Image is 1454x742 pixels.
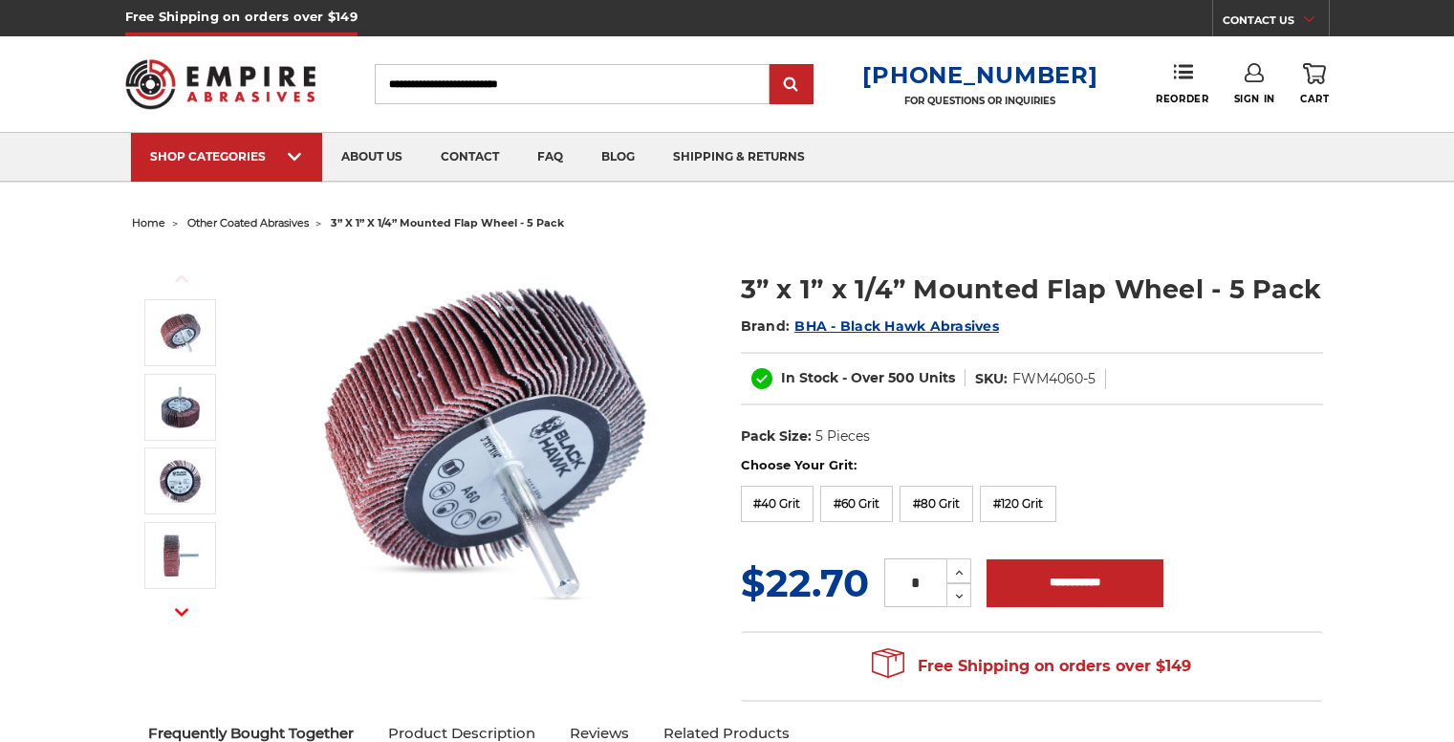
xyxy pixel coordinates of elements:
[654,133,824,182] a: shipping & returns
[862,61,1097,89] a: [PHONE_NUMBER]
[157,532,205,579] img: Mounted flap wheel for abrasive sanding
[1223,10,1329,36] a: CONTACT US
[872,647,1191,686] span: Free Shipping on orders over $149
[888,369,915,386] span: 500
[518,133,582,182] a: faq
[159,258,205,299] button: Previous
[741,456,1323,475] label: Choose Your Grit:
[1300,93,1329,105] span: Cart
[862,95,1097,107] p: FOR QUESTIONS OR INQUIRIES
[150,149,303,164] div: SHOP CATEGORIES
[157,457,205,505] img: Mounted flap wheel for pipe polishing
[1234,93,1275,105] span: Sign In
[1156,93,1208,105] span: Reorder
[741,317,791,335] span: Brand:
[187,216,309,229] a: other coated abrasives
[322,133,422,182] a: about us
[741,271,1323,308] h1: 3” x 1” x 1/4” Mounted Flap Wheel - 5 Pack
[295,251,678,633] img: Mounted flap wheel with 1/4" Shank
[781,369,838,386] span: In Stock
[132,216,165,229] a: home
[1300,63,1329,105] a: Cart
[331,216,564,229] span: 3” x 1” x 1/4” mounted flap wheel - 5 pack
[157,309,205,357] img: Mounted flap wheel with 1/4" Shank
[159,591,205,632] button: Next
[772,66,811,104] input: Submit
[157,383,205,431] img: Abrasive mounted flap wheel
[741,559,869,606] span: $22.70
[582,133,654,182] a: blog
[125,47,316,121] img: Empire Abrasives
[1012,369,1096,389] dd: FWM4060-5
[815,426,870,447] dd: 5 Pieces
[794,317,999,335] a: BHA - Black Hawk Abrasives
[741,426,812,447] dt: Pack Size:
[842,369,884,386] span: - Over
[422,133,518,182] a: contact
[919,369,955,386] span: Units
[975,369,1008,389] dt: SKU:
[1156,63,1208,104] a: Reorder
